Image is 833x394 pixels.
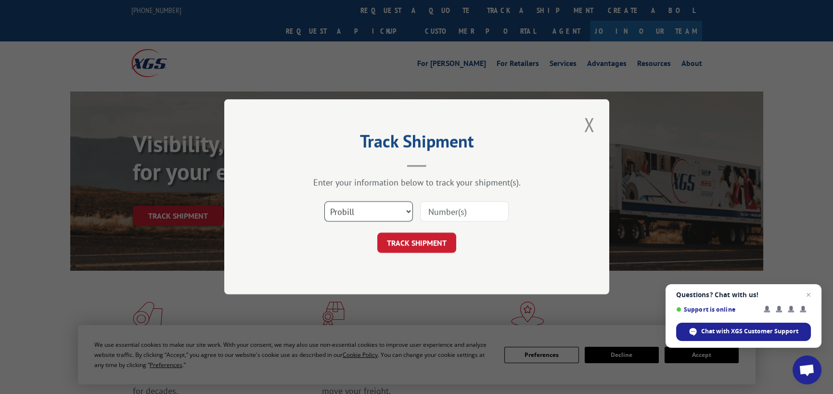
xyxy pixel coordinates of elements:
[676,306,757,313] span: Support is online
[272,177,561,188] div: Enter your information below to track your shipment(s).
[701,327,798,336] span: Chat with XGS Customer Support
[676,291,811,299] span: Questions? Chat with us!
[420,202,509,222] input: Number(s)
[377,233,456,253] button: TRACK SHIPMENT
[793,355,821,384] a: Open chat
[272,134,561,153] h2: Track Shipment
[581,111,597,138] button: Close modal
[676,323,811,341] span: Chat with XGS Customer Support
